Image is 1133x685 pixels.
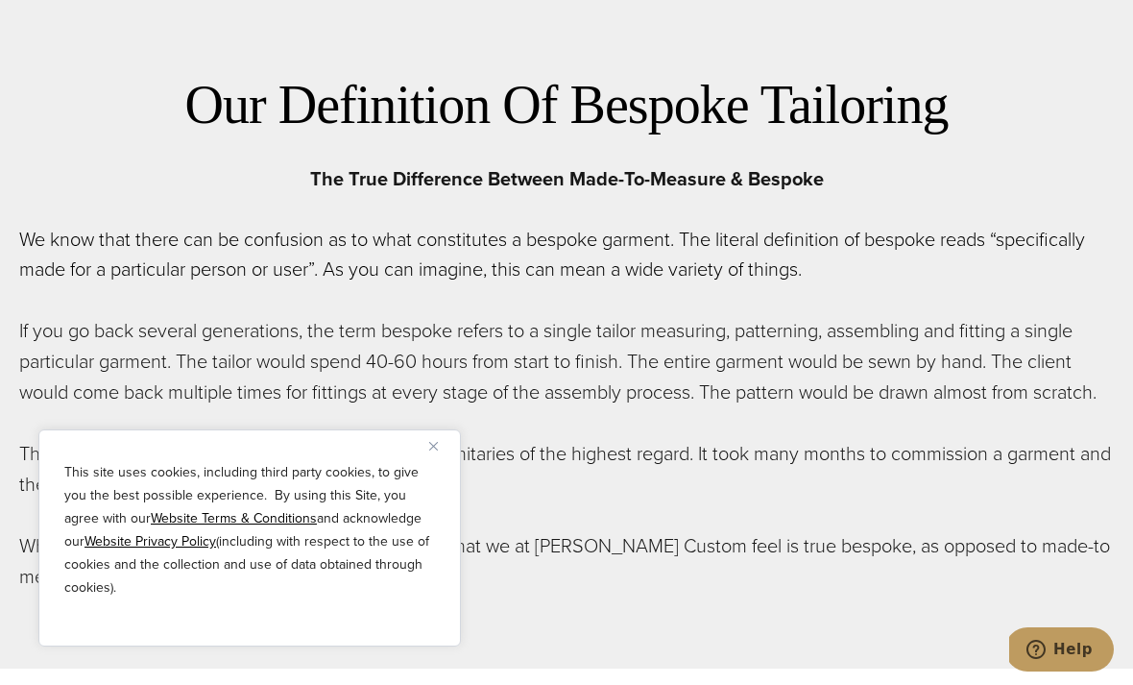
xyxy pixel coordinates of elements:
p: This level of bespoke was reserved for royalty and dignitaries of the highest regard. It took man... [19,438,1114,500]
img: Close [429,442,438,451]
p: If you go back several generations, the term bespoke refers to a single tailor measuring, pattern... [19,315,1114,407]
a: Website Terms & Conditions [151,508,317,528]
iframe: Opens a widget where you can chat to one of our agents [1009,627,1114,675]
button: Close [429,434,452,457]
p: What is a true bespoke garment these days? This is what we at [PERSON_NAME] Custom feel is true b... [19,530,1114,592]
p: We know that there can be confusion as to what constitutes a bespoke garment. The literal definit... [19,225,1114,284]
strong: The True Difference Between Made-To-Measure & Bespoke [310,164,824,193]
h2: Our Definition Of Bespoke Tailoring [19,70,1114,139]
a: Website Privacy Policy [84,531,216,551]
p: This site uses cookies, including third party cookies, to give you the best possible experience. ... [64,461,435,599]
